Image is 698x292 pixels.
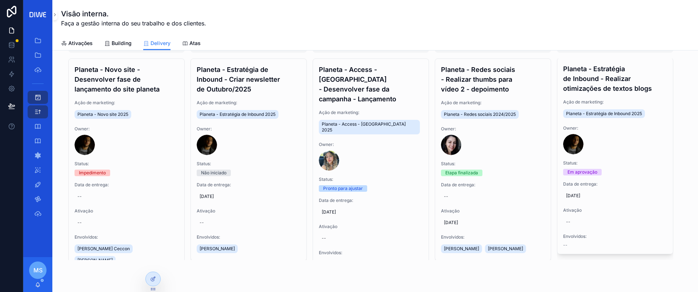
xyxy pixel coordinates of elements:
[197,182,301,188] span: Data de entrega:
[563,99,667,105] span: Ação de marketing:
[189,40,201,47] span: Atas
[112,40,132,47] span: Building
[441,161,545,167] span: Status:
[61,19,206,28] span: Faça a gestão interna do seu trabalho e dos clientes.
[313,58,429,276] a: Planeta - Access - [GEOGRAPHIC_DATA] - Desenvolver fase da campanha - LançamentoAção de marketing...
[77,220,82,226] div: --
[563,160,667,166] span: Status:
[441,234,545,240] span: Envolvidos:
[323,185,363,192] div: Pronto para ajustar
[445,170,478,176] div: Etapa finalizada
[77,194,82,199] div: --
[75,234,178,240] span: Envolvidos:
[197,161,301,167] span: Status:
[563,64,667,93] h4: Planeta - Estratégia de Inbound - Realizar otimizações de textos blogs
[197,126,301,132] span: Owner:
[441,100,545,106] span: Ação de marketing:
[441,65,545,94] h4: Planeta - Redes sociais - Realizar thumbs para vídeo 2 - depoimento
[444,111,516,117] span: Planeta - Redes sociais 2024/2025
[28,10,48,19] img: App logo
[143,37,171,50] a: Delivery
[444,220,542,226] span: [DATE]
[319,142,423,147] span: Owner:
[197,208,301,214] span: Ativação
[61,37,93,51] a: Ativações
[79,170,106,176] div: Impedimento
[319,198,423,203] span: Data de entrega:
[23,29,52,230] div: scrollable content
[563,207,667,213] span: Ativação
[151,40,171,47] span: Delivery
[33,266,43,275] span: MS
[322,121,417,133] span: Planeta - Access - [GEOGRAPHIC_DATA] 2025
[200,246,235,252] span: [PERSON_NAME]
[563,181,667,187] span: Data de entrega:
[566,193,664,199] span: [DATE]
[557,58,673,254] a: Planeta - Estratégia de Inbound - Realizar otimizações de textos blogsAção de marketing:Planeta -...
[75,126,178,132] span: Owner:
[75,161,178,167] span: Status:
[190,58,307,261] a: Planeta - Estratégia de Inbound - Criar newsletter de Outubro/2025Ação de marketing:Planeta - Est...
[319,224,423,230] span: Ativação
[77,246,130,252] span: [PERSON_NAME] Ceccon
[75,100,178,106] span: Ação de marketing:
[77,111,128,117] span: Planeta - Novo site 2025
[200,111,276,117] span: Planeta - Estratégia de Inbound 2025
[444,246,479,252] span: [PERSON_NAME]
[75,208,178,214] span: Ativação
[319,110,423,115] span: Ação de marketing:
[319,65,423,104] h4: Planeta - Access - [GEOGRAPHIC_DATA] - Desenvolver fase da campanha - Lançamento
[322,235,326,241] div: --
[441,126,545,132] span: Owner:
[319,250,423,256] span: Envolvidos:
[200,220,204,226] div: --
[77,257,113,263] span: [PERSON_NAME]
[75,65,178,94] h4: Planeta - Novo site - Desenvolver fase de lançamento do site planeta
[441,182,545,188] span: Data de entrega:
[201,170,226,176] div: Não iniciado
[563,234,667,239] span: Envolvidos:
[197,65,301,94] h4: Planeta - Estratégia de Inbound - Criar newsletter de Outubro/2025
[104,37,132,51] a: Building
[200,194,298,199] span: [DATE]
[75,182,178,188] span: Data de entrega:
[68,40,93,47] span: Ativações
[197,100,301,106] span: Ação de marketing:
[319,177,423,182] span: Status:
[567,169,597,175] div: Em aprovação
[488,246,523,252] span: [PERSON_NAME]
[563,242,567,248] span: --
[441,208,545,214] span: Ativação
[61,9,206,19] h1: Visão interna.
[563,125,667,131] span: Owner:
[68,58,185,272] a: Planeta - Novo site - Desenvolver fase de lançamento do site planetaAção de marketing:Planeta - N...
[444,194,448,199] div: --
[566,111,642,117] span: Planeta - Estratégia de Inbound 2025
[322,209,420,215] span: [DATE]
[435,58,551,261] a: Planeta - Redes sociais - Realizar thumbs para vídeo 2 - depoimentoAção de marketing:Planeta - Re...
[566,219,570,225] div: --
[182,37,201,51] a: Atas
[197,234,301,240] span: Envolvidos:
